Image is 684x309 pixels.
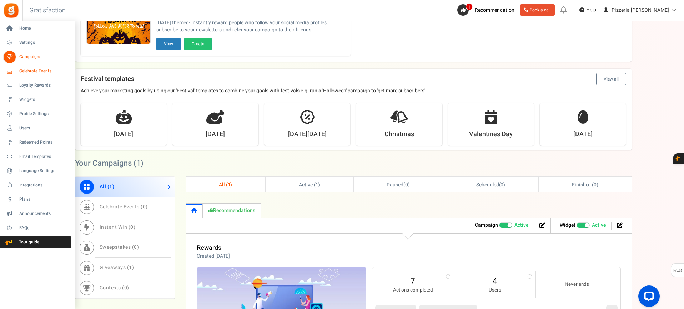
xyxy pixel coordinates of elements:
button: View all [596,73,626,85]
small: Never ends [543,281,610,288]
h4: Festival templates [81,73,626,85]
span: FAQs [19,225,69,231]
span: Campaigns [19,54,69,60]
span: Giveaways ( ) [100,264,134,271]
img: Recommended Campaigns [87,12,150,45]
span: Settings [19,40,69,46]
strong: [DATE] [573,130,593,139]
span: Active ( ) [299,181,320,189]
button: View [156,38,181,50]
a: Rewards [197,243,221,253]
a: Recommendations [203,203,261,218]
span: Contests ( ) [100,284,129,292]
span: 1 [136,158,141,169]
a: 7 [379,275,447,287]
a: Users [3,122,71,134]
img: Gratisfaction [3,2,19,19]
a: Help [577,4,599,16]
span: 1 [466,3,473,10]
span: All ( ) [100,183,115,190]
span: 0 [501,181,503,189]
strong: Christmas [384,130,414,139]
span: FAQs [673,264,683,277]
span: Active [592,222,606,229]
span: Sweepstakes ( ) [100,243,139,251]
a: Loyalty Rewards [3,79,71,92]
span: 0 [134,243,137,251]
span: Plans [19,196,69,202]
strong: Valentines Day [469,130,513,139]
p: Achieve your marketing goals by using our 'Festival' templates to combine your goals with festiva... [81,87,626,94]
span: Home [19,25,69,31]
span: 1 [228,181,231,189]
h2: Your Campaigns ( ) [75,160,144,167]
span: Announcements [19,211,69,217]
a: 1 Recommendation [457,4,517,16]
span: Instant Win ( ) [100,223,136,231]
span: Widgets [19,97,69,103]
span: Celebrate Events ( ) [100,203,148,211]
span: Email Templates [19,154,69,160]
a: Redeemed Points [3,137,71,149]
span: Language Settings [19,168,69,174]
span: ( ) [476,181,505,189]
span: 0 [124,284,127,292]
a: Settings [3,37,71,49]
a: 4 [461,275,528,287]
strong: Widget [560,221,575,229]
span: All ( ) [219,181,232,189]
span: Loyalty Rewards [19,82,69,88]
span: 0 [143,203,146,211]
a: Celebrate Events [3,65,71,77]
a: Language Settings [3,165,71,177]
span: [DATE] themed- Instantly reward people who follow your social media profiles, subscribe to your n... [156,19,345,34]
span: Profile Settings [19,111,69,117]
strong: [DATE] [114,130,133,139]
strong: [DATE] [206,130,225,139]
span: 1 [316,181,318,189]
span: Active [514,222,528,229]
span: Finished ( ) [572,181,598,189]
span: Help [584,6,596,14]
span: Paused [387,181,403,189]
span: 1 [129,264,132,271]
strong: Campaign [475,221,498,229]
small: Users [461,287,528,294]
span: Scheduled [476,181,499,189]
span: ( ) [387,181,410,189]
span: Celebrate Events [19,68,69,74]
span: Integrations [19,182,69,188]
span: Redeemed Points [19,139,69,145]
a: Book a call [520,4,555,16]
button: Create [184,38,212,50]
h3: Gratisfaction [21,4,74,18]
a: Profile Settings [3,108,71,120]
span: 0 [130,223,134,231]
span: 0 [405,181,408,189]
p: Created [DATE] [197,253,230,260]
a: Announcements [3,208,71,220]
span: Recommendation [475,6,514,14]
a: Integrations [3,179,71,191]
strong: [DATE][DATE] [288,130,327,139]
span: 1 [109,183,112,190]
a: Campaigns [3,51,71,63]
a: Home [3,22,71,35]
span: Users [19,125,69,131]
small: Actions completed [379,287,447,294]
a: Widgets [3,94,71,106]
span: 0 [594,181,597,189]
a: Email Templates [3,151,71,163]
li: Widget activated [554,222,612,230]
span: Pizzeria [PERSON_NAME] [612,6,669,14]
a: FAQs [3,222,71,234]
span: Tour guide [3,239,53,245]
a: Plans [3,194,71,206]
